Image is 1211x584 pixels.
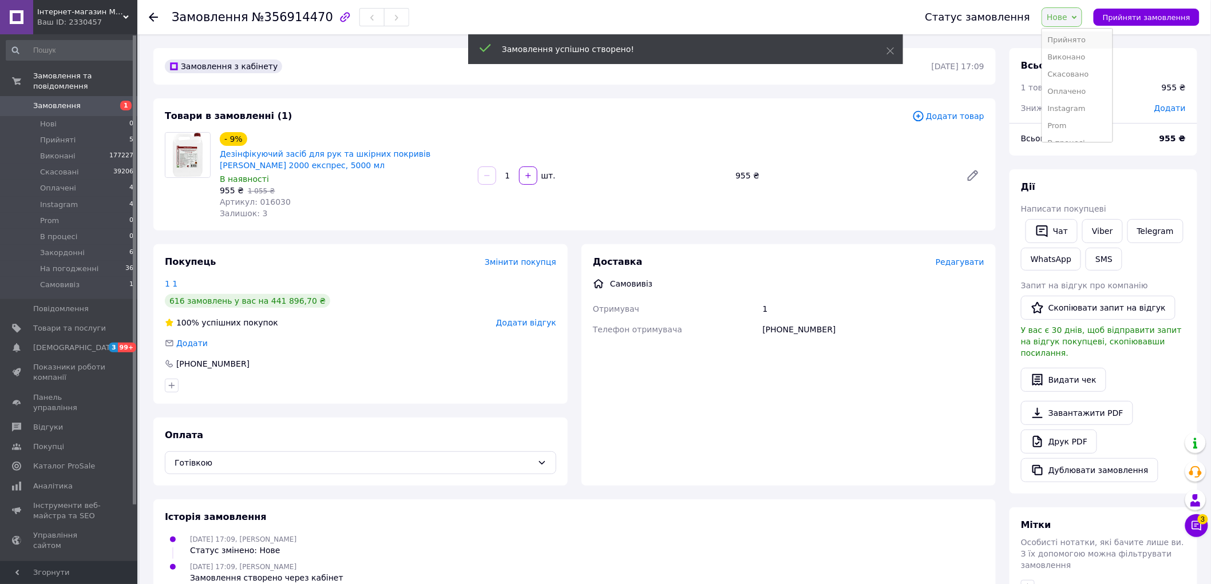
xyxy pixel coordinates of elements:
[1021,134,1095,143] span: Всього до сплати
[109,151,133,161] span: 177227
[1021,104,1054,113] span: Знижка
[1042,100,1112,117] li: Instagram
[925,11,1031,23] div: Статус замовлення
[190,563,296,571] span: [DATE] 17:09, [PERSON_NAME]
[1042,31,1112,49] li: Прийнято
[33,392,106,413] span: Панель управління
[1154,104,1186,113] span: Додати
[165,110,292,121] span: Товари в замовленні (1)
[252,10,333,24] span: №356914470
[1021,60,1056,71] span: Всього
[1042,66,1112,83] li: Скасовано
[40,264,98,274] span: На погодженні
[220,174,269,184] span: В наявності
[33,442,64,452] span: Покупці
[33,304,89,314] span: Повідомлення
[593,256,643,267] span: Доставка
[593,304,639,313] span: Отримувач
[33,71,137,92] span: Замовлення та повідомлення
[932,62,984,71] time: [DATE] 17:09
[40,183,76,193] span: Оплачені
[1021,430,1097,454] a: Друк PDF
[539,170,557,181] div: шт.
[33,323,106,333] span: Товари та послуги
[33,461,95,471] span: Каталог ProSale
[1042,134,1112,152] li: В процесі
[1021,296,1176,320] button: Скопіювати запит на відгук
[1047,13,1067,22] span: Нове
[220,209,268,218] span: Залишок: 3
[220,132,247,146] div: - 9%
[1021,181,1035,192] span: Дії
[607,278,655,289] div: Самовивіз
[40,216,59,226] span: Prom
[129,135,133,145] span: 5
[912,110,984,122] span: Додати товар
[33,101,81,111] span: Замовлення
[40,200,78,210] span: Instagram
[1042,49,1112,66] li: Виконано
[761,319,987,340] div: [PHONE_NUMBER]
[1094,9,1200,26] button: Прийняти замовлення
[220,197,291,206] span: Артикул: 016030
[961,164,984,187] a: Редагувати
[175,358,251,370] div: [PHONE_NUMBER]
[165,256,216,267] span: Покупець
[40,167,79,177] span: Скасовані
[129,119,133,129] span: 0
[129,280,133,290] span: 1
[1159,134,1186,143] b: 955 ₴
[1127,219,1184,243] a: Telegram
[165,59,282,73] div: Замовлення з кабінету
[33,362,106,383] span: Показники роботи компанії
[120,101,132,110] span: 1
[1198,514,1208,524] span: 3
[165,511,267,522] span: Історія замовлення
[1021,458,1158,482] button: Дублювати замовлення
[936,257,984,267] span: Редагувати
[33,422,63,432] span: Відгуки
[176,339,208,348] span: Додати
[165,317,278,328] div: успішних покупок
[502,43,858,55] div: Замовлення успішно створено!
[1021,538,1184,570] span: Особисті нотатки, які бачите лише ви. З їх допомогою можна фільтрувати замовлення
[33,530,106,551] span: Управління сайтом
[1086,248,1122,271] button: SMS
[40,119,57,129] span: Нові
[125,264,133,274] span: 36
[248,187,275,195] span: 1 055 ₴
[1021,248,1081,271] a: WhatsApp
[37,7,123,17] span: Інтернет-магазин MISVANNA
[165,279,177,288] a: 1 1
[1021,401,1133,425] a: Завантажити PDF
[40,280,80,290] span: Самовивіз
[165,133,210,177] img: Дезінфікуючий засіб для рук та шкірних покривів АХД Бланідас 2000 експрес, 5000 мл
[593,325,682,334] span: Телефон отримувача
[220,149,430,170] a: Дезінфікуючий засіб для рук та шкірних покривів [PERSON_NAME] 2000 експрес, 5000 мл
[1162,82,1186,93] div: 955 ₴
[761,299,987,319] div: 1
[109,343,118,352] span: 3
[165,294,330,308] div: 616 замовлень у вас на 441 896,70 ₴
[129,200,133,210] span: 4
[40,232,77,242] span: В процесі
[496,318,556,327] span: Додати відгук
[33,343,118,353] span: [DEMOGRAPHIC_DATA]
[1103,13,1190,22] span: Прийняти замовлення
[1021,325,1182,357] span: У вас є 30 днів, щоб відправити запит на відгук покупцеві, скопіювавши посилання.
[165,430,203,440] span: Оплата
[129,183,133,193] span: 4
[149,11,158,23] div: Повернутися назад
[129,216,133,226] span: 0
[731,168,957,184] div: 955 ₴
[33,560,106,581] span: Гаманець компанії
[33,500,106,521] span: Інструменти веб-майстра та SEO
[172,10,248,24] span: Замовлення
[190,545,296,556] div: Статус змінено: Нове
[113,167,133,177] span: 39206
[1021,368,1106,392] button: Видати чек
[485,257,556,267] span: Змінити покупця
[1042,83,1112,100] li: Оплачено
[1021,204,1106,213] span: Написати покупцеві
[220,186,244,195] span: 955 ₴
